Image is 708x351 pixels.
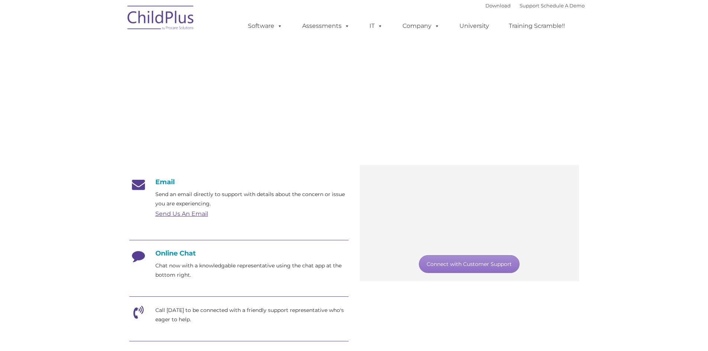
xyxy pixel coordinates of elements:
[124,0,198,38] img: ChildPlus by Procare Solutions
[520,3,539,9] a: Support
[452,19,497,33] a: University
[485,3,585,9] font: |
[541,3,585,9] a: Schedule A Demo
[419,255,520,273] a: Connect with Customer Support
[155,210,208,217] a: Send Us An Email
[155,306,349,324] p: Call [DATE] to be connected with a friendly support representative who's eager to help.
[485,3,511,9] a: Download
[129,178,349,186] h4: Email
[395,19,447,33] a: Company
[155,190,349,208] p: Send an email directly to support with details about the concern or issue you are experiencing.
[295,19,357,33] a: Assessments
[362,19,390,33] a: IT
[129,249,349,257] h4: Online Chat
[240,19,290,33] a: Software
[501,19,572,33] a: Training Scramble!!
[155,261,349,280] p: Chat now with a knowledgable representative using the chat app at the bottom right.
